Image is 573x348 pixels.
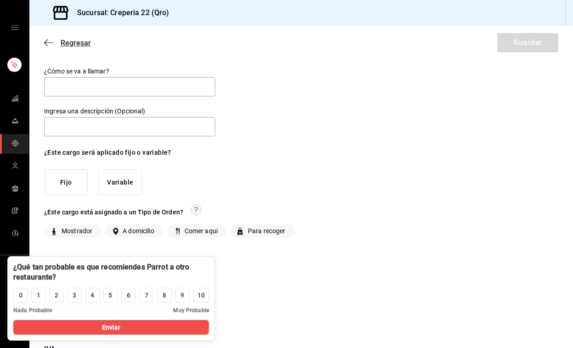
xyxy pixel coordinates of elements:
button: 4 [85,288,100,303]
div: 8 [163,291,166,300]
div: 0 [19,291,22,300]
span: Regresar [61,39,91,47]
button: Variable [99,169,142,196]
span: ¿Este cargo será aplicado fijo o variable? [44,149,171,156]
button: Fijo [45,169,88,196]
div: 3 [73,291,76,300]
button: 10 [193,288,209,303]
button: Enviar [13,320,209,335]
button: 7 [139,288,153,303]
div: 9 [180,291,184,300]
span: A domicilio [119,226,154,236]
button: 8 [157,288,171,303]
span: Enviar [102,323,121,332]
button: open drawer [11,24,18,31]
div: ¿Qué tan probable es que recomiendes Parrot a otro restaurante? [13,262,209,282]
div: 5 [108,291,112,300]
h3: Sucursal: Creperia 22 (Qro) [70,7,169,18]
button: 5 [103,288,118,303]
label: Ingresa una descripción (Opcional) [44,108,215,114]
div: 6 [127,291,130,300]
div: 2 [55,291,58,300]
button: 3 [67,288,82,303]
span: Muy Probable [173,306,209,314]
span: Mostrador [58,226,92,236]
button: 2 [49,288,63,303]
button: Regresar [44,39,91,47]
button: 6 [121,288,135,303]
button: 9 [175,288,190,303]
div: 1 [37,291,40,300]
span: Comer aqui [181,226,218,236]
div: 10 [197,291,205,300]
div: 7 [145,291,148,300]
label: ¿Cómo se va a llamar? [44,68,215,74]
button: 1 [31,288,45,303]
span: Para recoger [244,226,286,236]
button: 0 [13,288,28,303]
div: ¿Este cargo está asignado a un Tipo de Orden? [44,209,183,215]
div: 4 [90,291,94,300]
span: Nada Probable [13,306,52,314]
